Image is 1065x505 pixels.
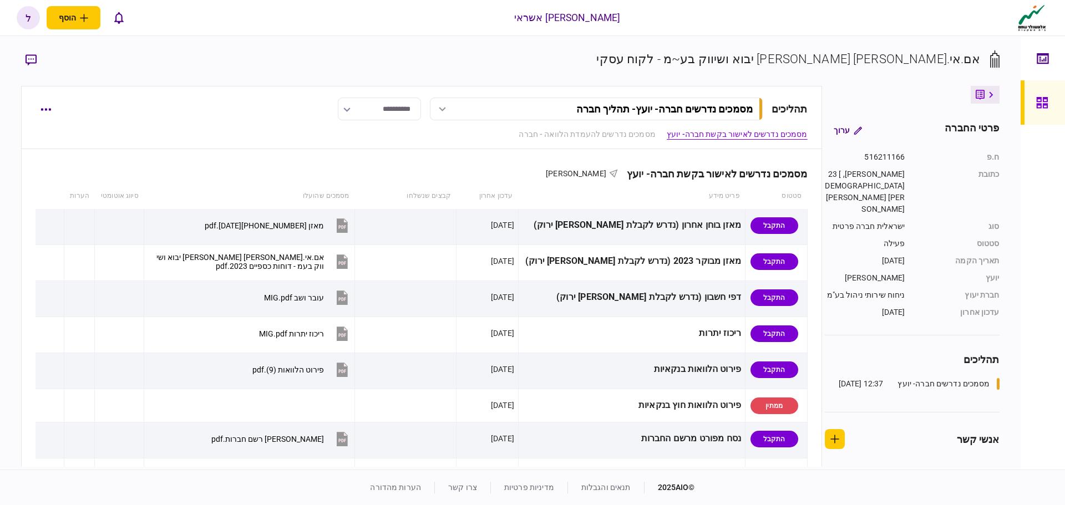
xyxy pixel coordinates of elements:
div: פירוט הלוואות (9).pdf [252,365,324,374]
div: [DATE] [491,433,514,444]
th: עדכון אחרון [457,183,518,209]
div: 12:37 [DATE] [839,378,884,390]
th: הערות [64,183,95,209]
button: תעודת התאגדות אם אי גי.pdf [230,462,351,487]
div: פרטי החברה [945,120,999,140]
div: [DATE] [825,307,905,318]
div: התקבל [750,467,798,483]
div: ריכוז יתרות [523,321,741,346]
div: חברת יעוץ [916,289,1000,301]
div: התקבל [750,361,798,378]
div: עובר ושב MIG.pdf [264,293,324,302]
button: פתח תפריט להוספת לקוח [47,6,100,29]
div: התקבל [750,325,798,342]
button: ל [17,6,40,29]
a: מסמכים נדרשים לאישור בקשת חברה- יועץ [667,129,808,140]
a: מסמכים נדרשים להעמדת הלוואה - חברה [519,129,655,140]
th: פריט מידע [518,183,745,209]
div: מאזן מבוקר 2023 (נדרש לקבלת [PERSON_NAME] ירוק) [523,249,741,274]
div: ריכוז יתרות MIG.pdf [259,329,324,338]
div: © 2025 AIO [644,482,695,493]
div: התקבל [750,289,798,306]
div: אם.אי.[PERSON_NAME] [PERSON_NAME] יבוא ושיווק בע~מ - לקוח עסקי [596,50,980,68]
div: [DATE] [491,328,514,339]
button: עובר ושב MIG.pdf [264,285,351,310]
span: [PERSON_NAME] [546,169,606,178]
button: מאזן 2025 10.07.25.pdf [205,213,351,238]
th: סטטוס [745,183,807,209]
div: מאזן 2025 10.07.25.pdf [205,221,324,230]
img: client company logo [1016,4,1048,32]
div: ממתין [750,397,798,414]
div: מסמכים נדרשים לאישור בקשת חברה- יועץ [618,168,808,180]
div: [DATE] [491,220,514,231]
div: מסמכים נדרשים חברה- יועץ - תהליך חברה [576,103,753,115]
button: ריכוז יתרות MIG.pdf [259,321,351,346]
a: תנאים והגבלות [581,483,631,492]
div: התקבל [750,253,798,270]
div: ח.פ [916,151,1000,163]
th: סיווג אוטומטי [95,183,144,209]
button: אמ אי גי רשם חברות.pdf [211,426,351,451]
div: התקבל [750,217,798,234]
div: אם.אי.גי ווד יבוא ושיווק בעמ - דוחות כספיים 2023.pdf [156,253,324,271]
div: תעודת התאגדות [523,462,741,487]
div: מאזן בוחן אחרון (נדרש לקבלת [PERSON_NAME] ירוק) [523,213,741,238]
div: אמ אי גי רשם חברות.pdf [211,435,324,443]
div: [DATE] [491,256,514,267]
div: [DATE] [491,400,514,411]
a: הערות מהדורה [370,483,421,492]
button: אם.אי.גי ווד יבוא ושיווק בעמ - דוחות כספיים 2023.pdf [156,249,351,274]
div: [DATE] [825,255,905,267]
div: כתובת [916,169,1000,215]
div: ניחוח שירותי ניהול בע"מ [825,289,905,301]
div: יועץ [916,272,1000,284]
div: [DATE] [491,364,514,375]
div: [PERSON_NAME], 23 [DEMOGRAPHIC_DATA][PERSON_NAME] [PERSON_NAME] [825,169,905,215]
div: [PERSON_NAME] אשראי [514,11,621,25]
div: סוג [916,221,1000,232]
div: 516211166 [825,151,905,163]
div: תהליכים [825,352,1000,367]
div: [EMAIL_ADDRESS][DOMAIN_NAME] [851,465,923,488]
button: מסמכים נדרשים חברה- יועץ- תהליך חברה [430,98,763,120]
div: פירוט הלוואות בנקאיות [523,357,741,382]
div: דפי חשבון (נדרש לקבלת [PERSON_NAME] ירוק) [523,285,741,310]
div: ישראלית חברה פרטית [825,221,905,232]
div: [PERSON_NAME] [825,272,905,284]
div: נסח מפורט מרשם החברות [523,426,741,451]
a: מדיניות פרטיות [504,483,554,492]
div: עדכון אחרון [916,307,1000,318]
div: [DATE] [491,292,514,303]
div: מסמכים נדרשים חברה- יועץ [897,378,990,390]
button: פירוט הלוואות (9).pdf [252,357,351,382]
a: צרו קשר [448,483,477,492]
button: ערוך [825,120,871,140]
div: תאריך הקמה [916,255,1000,267]
th: קבצים שנשלחו [355,183,457,209]
div: תהליכים [772,101,808,116]
button: פתח רשימת התראות [107,6,130,29]
div: התקבל [750,431,798,447]
th: מסמכים שהועלו [144,183,355,209]
div: סטטוס [916,238,1000,249]
div: אנשי קשר [957,432,1000,447]
a: מסמכים נדרשים חברה- יועץ12:37 [DATE] [839,378,1000,390]
div: פעילה [825,238,905,249]
div: פירוט הלוואות חוץ בנקאיות [523,393,741,418]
